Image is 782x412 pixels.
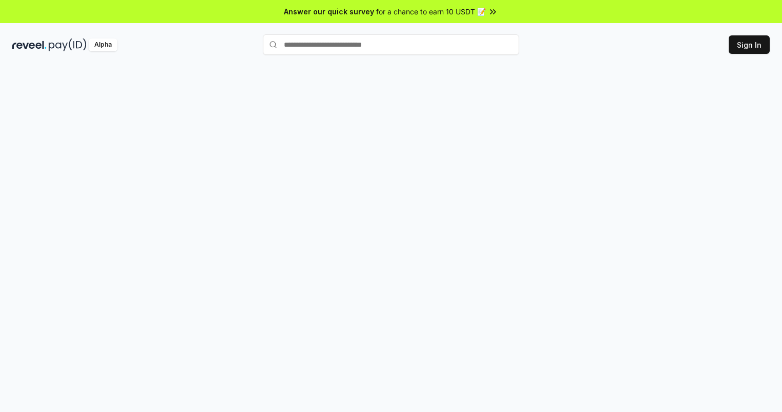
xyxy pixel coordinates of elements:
button: Sign In [729,35,770,54]
img: reveel_dark [12,38,47,51]
img: pay_id [49,38,87,51]
span: for a chance to earn 10 USDT 📝 [376,6,486,17]
div: Alpha [89,38,117,51]
span: Answer our quick survey [284,6,374,17]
